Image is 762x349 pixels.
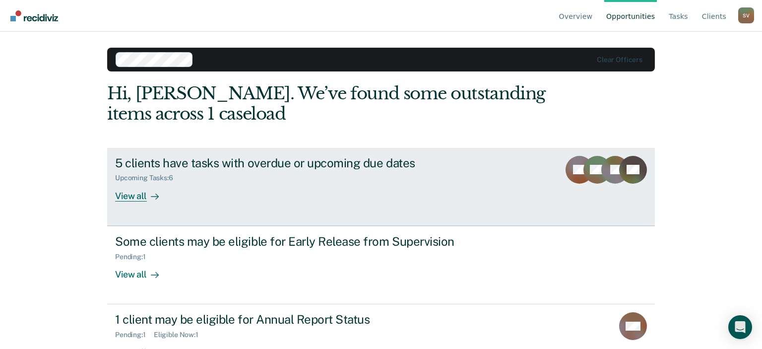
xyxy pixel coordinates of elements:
[115,234,463,249] div: Some clients may be eligible for Early Release from Supervision
[115,156,463,170] div: 5 clients have tasks with overdue or upcoming due dates
[115,174,181,182] div: Upcoming Tasks : 6
[10,10,58,21] img: Recidiviz
[115,182,171,202] div: View all
[115,312,463,327] div: 1 client may be eligible for Annual Report Status
[597,56,642,64] div: Clear officers
[738,7,754,23] button: Profile dropdown button
[115,261,171,280] div: View all
[738,7,754,23] div: S V
[115,331,154,339] div: Pending : 1
[154,331,206,339] div: Eligible Now : 1
[115,253,154,261] div: Pending : 1
[107,226,655,304] a: Some clients may be eligible for Early Release from SupervisionPending:1View all
[107,83,545,124] div: Hi, [PERSON_NAME]. We’ve found some outstanding items across 1 caseload
[728,315,752,339] div: Open Intercom Messenger
[107,148,655,226] a: 5 clients have tasks with overdue or upcoming due datesUpcoming Tasks:6View all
